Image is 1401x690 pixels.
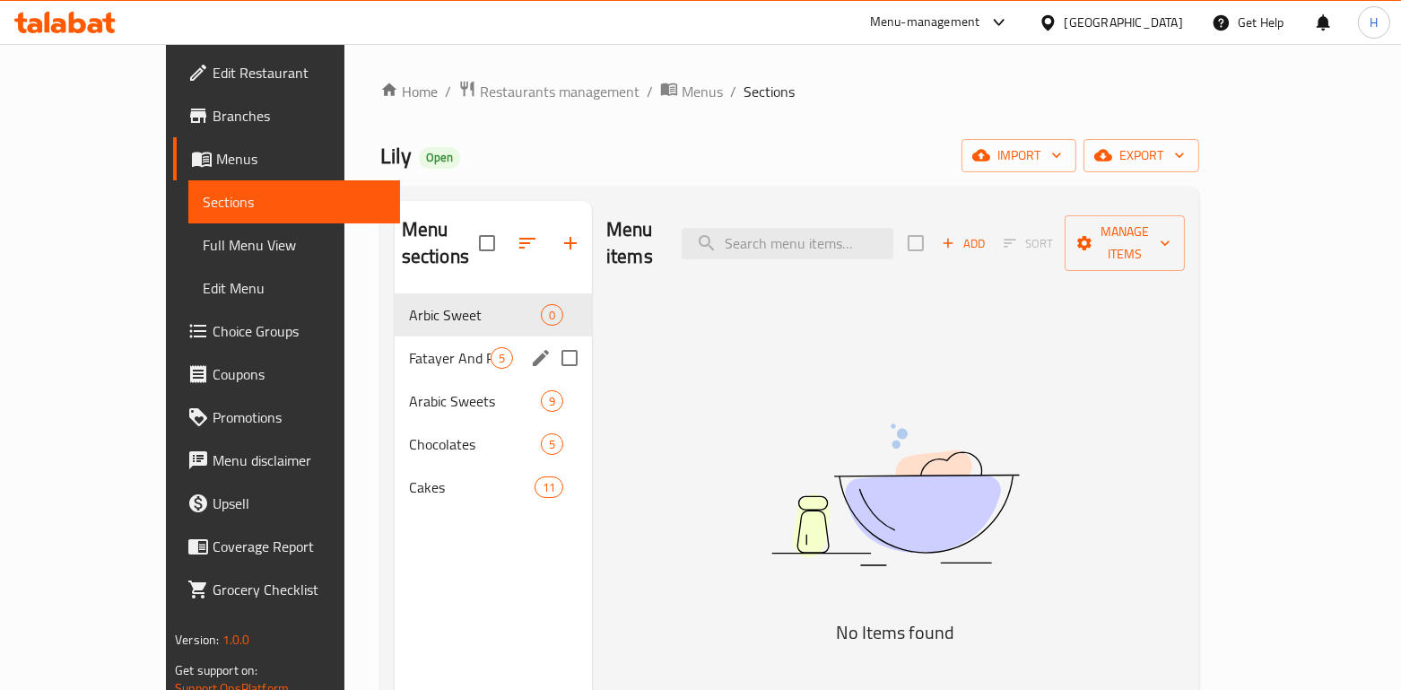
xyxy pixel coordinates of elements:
a: Choice Groups [173,310,400,353]
span: Sections [744,81,795,102]
div: items [535,476,563,498]
span: Menu disclaimer [213,450,386,471]
li: / [647,81,653,102]
span: Add item [935,230,992,258]
span: Version: [175,628,219,651]
button: import [962,139,1076,172]
nav: breadcrumb [380,80,1199,103]
div: Arabic Sweets9 [395,380,592,423]
a: Edit Restaurant [173,51,400,94]
span: H [1370,13,1378,32]
span: Open [419,150,460,165]
button: export [1083,139,1199,172]
span: Arbic Sweet [409,304,541,326]
div: items [541,304,563,326]
button: Manage items [1065,215,1185,271]
a: Restaurants management [458,80,640,103]
span: Branches [213,105,386,127]
a: Menus [660,80,723,103]
li: / [730,81,736,102]
a: Sections [188,180,400,223]
span: Lily [380,135,412,176]
div: Chocolates5 [395,423,592,466]
a: Menus [173,137,400,180]
span: Get support on: [175,659,257,682]
a: Home [380,81,438,102]
span: Chocolates [409,433,541,455]
span: Upsell [213,493,386,514]
span: 9 [542,393,562,410]
span: Cakes [409,476,535,498]
div: Menu-management [870,12,980,33]
span: Fatayer And Pizza [409,347,491,369]
span: Add [939,233,988,254]
span: export [1098,144,1185,167]
span: Coupons [213,363,386,385]
button: edit [527,345,554,371]
span: Menus [682,81,723,102]
span: Select section first [992,230,1065,258]
a: Promotions [173,396,400,439]
span: Edit Menu [203,277,386,299]
span: import [976,144,1062,167]
span: Edit Restaurant [213,62,386,83]
input: search [682,228,893,259]
a: Coupons [173,353,400,396]
span: 11 [535,479,562,496]
div: [GEOGRAPHIC_DATA] [1065,13,1183,32]
h5: No Items found [671,618,1119,647]
span: Menus [216,148,386,170]
li: / [445,81,451,102]
div: Arbic Sweet0 [395,293,592,336]
a: Branches [173,94,400,137]
span: 1.0.0 [222,628,250,651]
span: 0 [542,307,562,324]
span: 5 [542,436,562,453]
span: Restaurants management [480,81,640,102]
button: Add section [549,222,592,265]
span: Sections [203,191,386,213]
span: Select all sections [468,224,506,262]
a: Edit Menu [188,266,400,310]
a: Grocery Checklist [173,568,400,611]
img: dish.svg [671,376,1119,614]
span: Grocery Checklist [213,579,386,600]
div: items [541,433,563,455]
span: Choice Groups [213,320,386,342]
div: Open [419,147,460,169]
h2: Menu sections [402,216,479,270]
div: Cakes11 [395,466,592,509]
span: Arabic Sweets [409,390,541,412]
a: Coverage Report [173,525,400,568]
span: Coverage Report [213,536,386,557]
span: Promotions [213,406,386,428]
a: Full Menu View [188,223,400,266]
span: Sort sections [506,222,549,265]
span: 5 [492,350,512,367]
button: Add [935,230,992,258]
span: Full Menu View [203,234,386,256]
div: Fatayer And Pizza5edit [395,336,592,380]
nav: Menu sections [395,286,592,516]
div: items [541,390,563,412]
a: Menu disclaimer [173,439,400,482]
a: Upsell [173,482,400,525]
h2: Menu items [606,216,660,270]
span: Manage items [1079,221,1170,266]
div: items [491,347,513,369]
